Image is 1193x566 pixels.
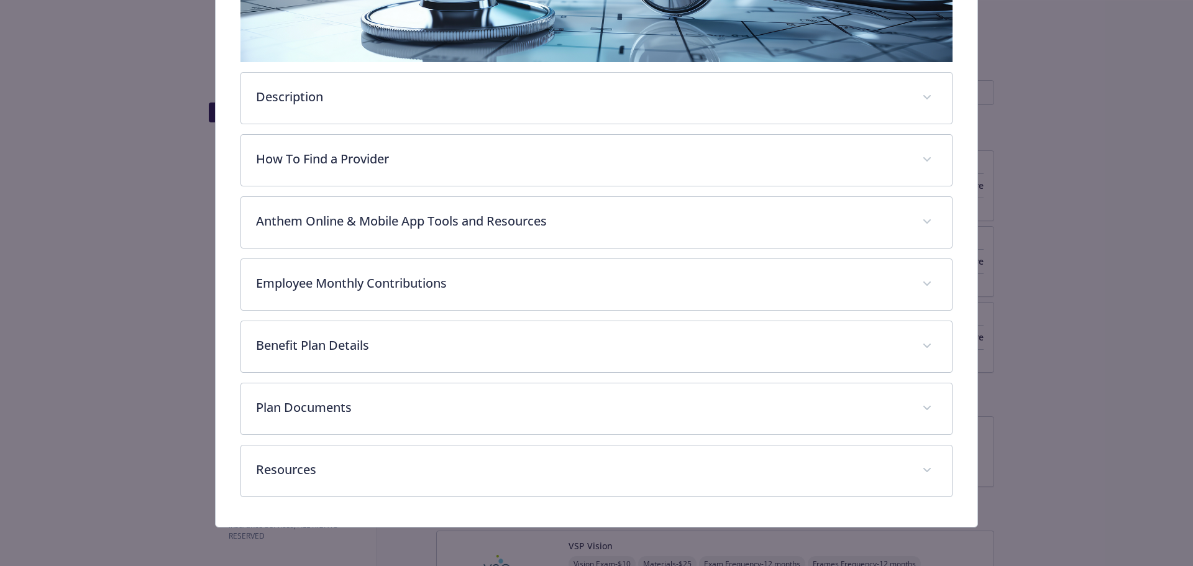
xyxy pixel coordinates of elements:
p: Plan Documents [256,398,908,417]
p: How To Find a Provider [256,150,908,168]
div: Benefit Plan Details [241,321,953,372]
p: Employee Monthly Contributions [256,274,908,293]
p: Benefit Plan Details [256,336,908,355]
div: How To Find a Provider [241,135,953,186]
p: Resources [256,460,908,479]
div: Plan Documents [241,383,953,434]
div: Employee Monthly Contributions [241,259,953,310]
div: Anthem Online & Mobile App Tools and Resources [241,197,953,248]
p: Anthem Online & Mobile App Tools and Resources [256,212,908,231]
div: Description [241,73,953,124]
p: Description [256,88,908,106]
div: Resources [241,445,953,496]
